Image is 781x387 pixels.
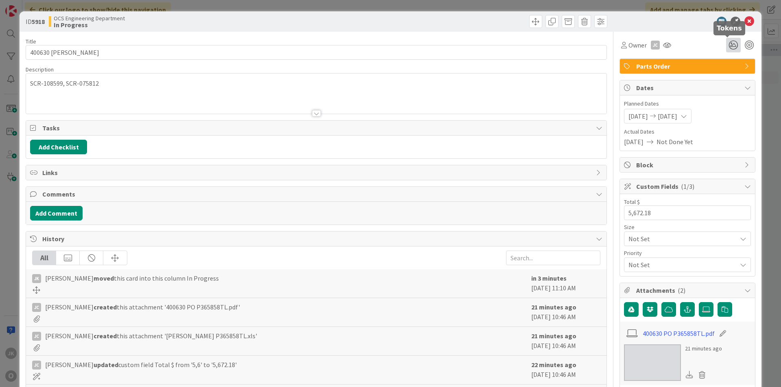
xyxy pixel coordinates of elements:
span: ( 1/3 ) [681,182,694,190]
label: Title [26,38,36,45]
div: JK [32,274,41,283]
b: 22 minutes ago [531,361,576,369]
a: 400630 PO P365858TL.pdf [643,329,715,338]
span: Tasks [42,123,592,133]
b: moved [94,274,114,282]
span: [PERSON_NAME] this attachment '400630 PO P365858TL.pdf' [45,302,240,312]
b: 21 minutes ago [531,303,576,311]
div: JC [32,303,41,312]
span: Attachments [636,285,740,295]
b: created [94,332,117,340]
span: History [42,234,592,244]
span: [PERSON_NAME] this attachment '[PERSON_NAME] P365858TL.xls' [45,331,257,341]
span: ( 2 ) [678,286,685,294]
p: SCR-108599, SCR-075812 [30,79,602,88]
div: All [33,251,56,265]
span: Links [42,168,592,177]
span: Custom Fields [636,182,740,191]
span: Not Set [628,259,733,270]
span: [PERSON_NAME] this card into this column In Progress [45,273,219,283]
b: 21 minutes ago [531,332,576,340]
div: [DATE] 10:46 AM [531,331,600,351]
div: 21 minutes ago [685,344,722,353]
span: Dates [636,83,740,93]
input: Search... [506,251,600,265]
div: [DATE] 11:10 AM [531,273,600,294]
span: [DATE] [658,111,677,121]
div: JC [651,41,660,50]
span: Not Done Yet [657,137,693,147]
div: [DATE] 10:46 AM [531,360,600,380]
b: In Progress [54,22,125,28]
span: Block [636,160,740,170]
div: JC [32,332,41,341]
span: [DATE] [624,137,644,147]
span: [PERSON_NAME] custom field Total $ from '5,6' to '5,672.18' [45,360,237,370]
button: Add Comment [30,206,83,221]
span: ID [26,17,45,26]
span: Owner [628,40,647,50]
div: JC [32,361,41,370]
label: Total $ [624,198,640,205]
span: Not Set [628,233,733,244]
span: Planned Dates [624,99,751,108]
b: created [94,303,117,311]
button: Add Checklist [30,140,87,154]
h5: Tokens [717,24,742,32]
span: OCS Engineering Department [54,15,125,22]
div: Priority [624,250,751,256]
span: Description [26,66,54,73]
b: in 3 minutes [531,274,567,282]
div: Size [624,224,751,230]
input: type card name here... [26,45,607,60]
div: Download [685,370,694,380]
b: 5918 [32,17,45,26]
span: Comments [42,189,592,199]
b: updated [94,361,118,369]
span: Actual Dates [624,128,751,136]
span: Parts Order [636,61,740,71]
div: [DATE] 10:46 AM [531,302,600,322]
span: [DATE] [628,111,648,121]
